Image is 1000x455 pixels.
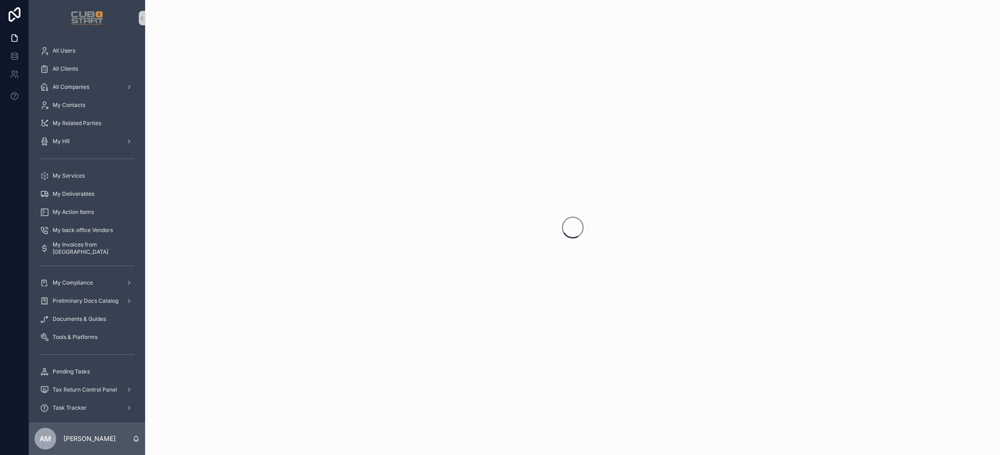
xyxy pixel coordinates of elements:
[53,334,98,341] span: Tools & Platforms
[63,434,116,443] p: [PERSON_NAME]
[53,65,78,73] span: All Clients
[34,240,140,257] a: My Invoices from [GEOGRAPHIC_DATA]
[34,168,140,184] a: My Services
[34,222,140,238] a: My back office Vendors
[53,241,131,256] span: My Invoices from [GEOGRAPHIC_DATA]
[53,102,85,109] span: My Contacts
[53,315,106,323] span: Documents & Guides
[34,186,140,202] a: My Deliverables
[34,61,140,77] a: All Clients
[53,83,89,91] span: All Companies
[34,115,140,131] a: My Related Parties
[34,97,140,113] a: My Contacts
[53,227,113,234] span: My back office Vendors
[29,36,145,422] div: scrollable content
[34,382,140,398] a: Tax Return Control Panel
[53,404,87,411] span: Task Tracker
[34,133,140,150] a: My HR
[34,311,140,327] a: Documents & Guides
[53,172,85,179] span: My Services
[53,138,70,145] span: My HR
[53,190,94,198] span: My Deliverables
[34,329,140,345] a: Tools & Platforms
[53,208,94,216] span: My Action Items
[53,279,93,286] span: My Compliance
[34,293,140,309] a: Preliminary Docs Catalog
[34,275,140,291] a: My Compliance
[71,11,103,25] img: App logo
[34,363,140,380] a: Pending Tasks
[34,204,140,220] a: My Action Items
[34,79,140,95] a: All Companies
[34,400,140,416] a: Task Tracker
[53,297,118,305] span: Preliminary Docs Catalog
[53,120,101,127] span: My Related Parties
[53,386,117,393] span: Tax Return Control Panel
[53,47,75,54] span: All Users
[34,43,140,59] a: All Users
[53,368,90,375] span: Pending Tasks
[39,433,51,444] span: AM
